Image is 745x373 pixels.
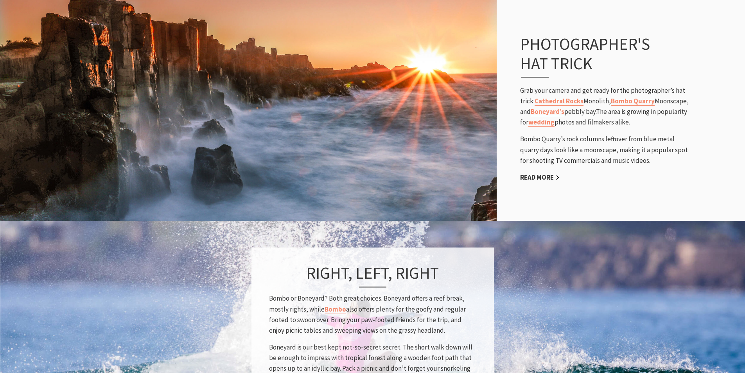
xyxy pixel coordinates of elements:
[269,294,476,336] p: Bombo or Boneyard? Both great choices. Boneyard offers a reef break, mostly rights, while also of...
[520,134,692,166] p: Bombo Quarry’s rock columns leftover from blue metal quarry days look like a moonscape, making it...
[520,173,560,182] a: Read More
[325,305,346,314] a: Bombo
[520,34,675,77] h3: Photographer's hat trick
[269,263,476,287] h3: Right, left, right
[528,118,555,127] a: wedding
[535,97,583,106] a: Cathedral Rocks
[520,85,692,128] p: Grab your camera and get ready for the photographer’s hat trick: Monolith, Moonscape, and pebbly ...
[531,107,564,116] a: Boneyard’s
[611,97,655,106] a: Bombo Quarry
